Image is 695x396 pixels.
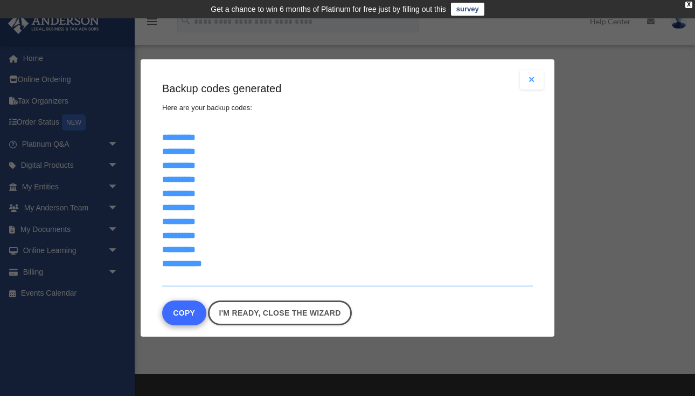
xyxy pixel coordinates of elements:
[162,301,206,325] button: Copy
[685,2,692,8] div: close
[162,101,533,114] p: Here are your backup codes:
[520,70,544,90] button: Close modal
[208,301,352,325] a: I'm ready, close the wizard
[211,3,446,16] div: Get a chance to win 6 months of Platinum for free just by filling out this
[162,81,533,96] h3: Backup codes generated
[451,3,484,16] a: survey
